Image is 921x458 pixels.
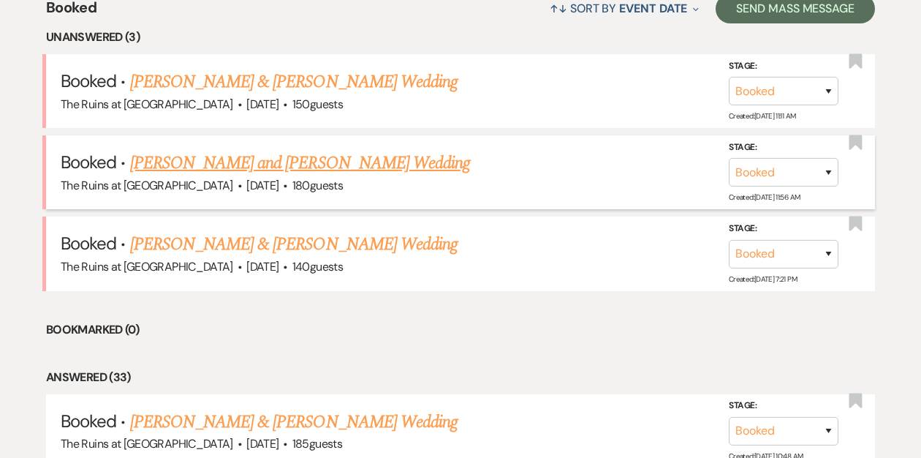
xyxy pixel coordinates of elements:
[729,111,795,121] span: Created: [DATE] 11:11 AM
[46,368,875,387] li: Answered (33)
[246,259,278,274] span: [DATE]
[246,436,278,451] span: [DATE]
[246,97,278,112] span: [DATE]
[246,178,278,193] span: [DATE]
[729,398,838,414] label: Stage:
[292,178,343,193] span: 180 guests
[292,436,342,451] span: 185 guests
[729,192,800,202] span: Created: [DATE] 11:56 AM
[292,97,343,112] span: 150 guests
[61,232,116,255] span: Booked
[61,97,233,112] span: The Ruins at [GEOGRAPHIC_DATA]
[130,69,458,95] a: [PERSON_NAME] & [PERSON_NAME] Wedding
[61,436,233,451] span: The Ruins at [GEOGRAPHIC_DATA]
[130,409,458,435] a: [PERSON_NAME] & [PERSON_NAME] Wedding
[61,70,116,92] span: Booked
[729,221,838,237] label: Stage:
[61,410,116,432] span: Booked
[729,140,838,156] label: Stage:
[61,151,116,173] span: Booked
[292,259,343,274] span: 140 guests
[61,178,233,193] span: The Ruins at [GEOGRAPHIC_DATA]
[550,1,567,16] span: ↑↓
[729,58,838,74] label: Stage:
[46,28,875,47] li: Unanswered (3)
[130,231,458,258] a: [PERSON_NAME] & [PERSON_NAME] Wedding
[619,1,687,16] span: Event Date
[130,150,471,176] a: [PERSON_NAME] and [PERSON_NAME] Wedding
[61,259,233,274] span: The Ruins at [GEOGRAPHIC_DATA]
[729,274,797,283] span: Created: [DATE] 7:21 PM
[46,320,875,339] li: Bookmarked (0)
